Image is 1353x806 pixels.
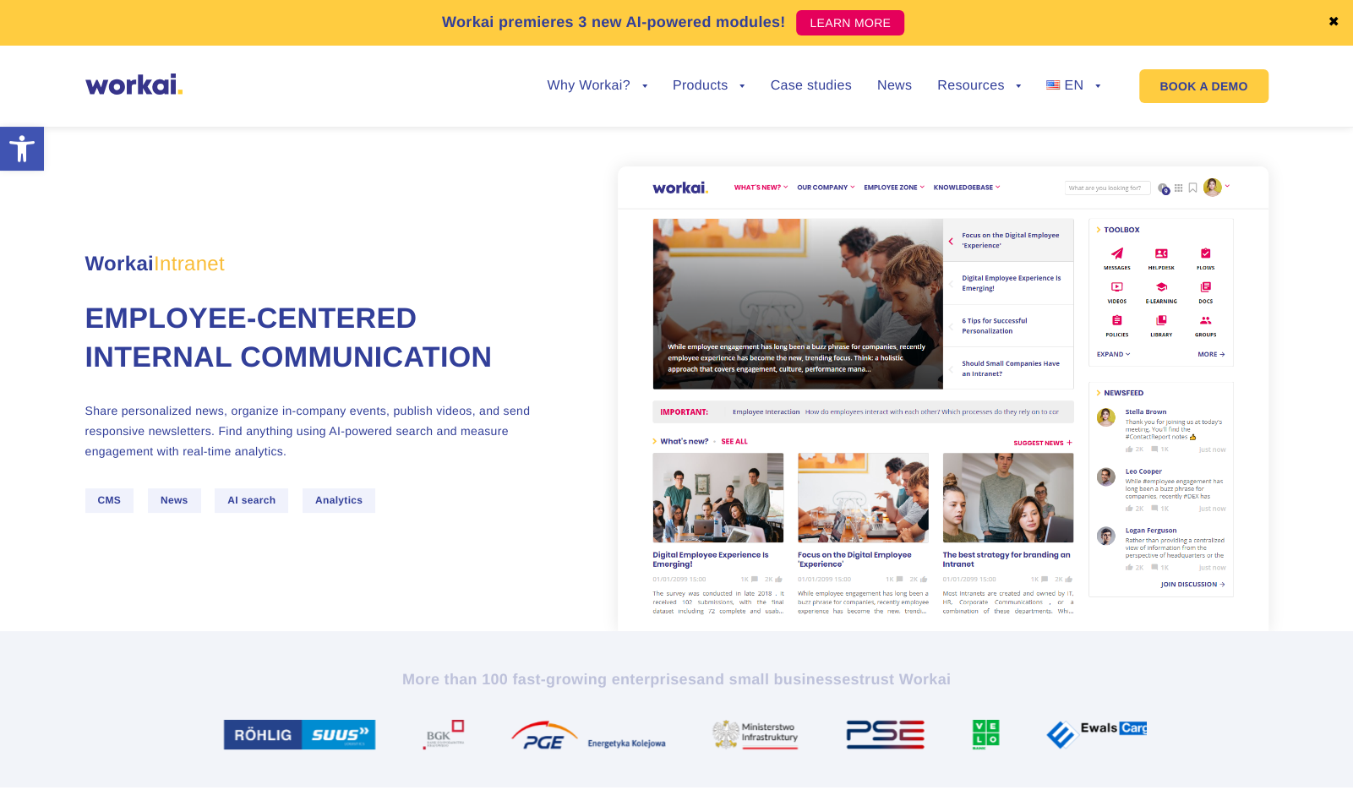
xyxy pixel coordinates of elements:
h1: Employee-centered internal communication [85,300,550,378]
span: EN [1064,79,1083,93]
i: and small businesses [696,671,859,688]
a: Case studies [770,79,851,93]
a: LEARN MORE [796,10,904,35]
input: you@company.com [275,20,543,54]
span: Workai [85,234,225,275]
span: CMS [85,488,134,513]
a: BOOK A DEMO [1139,69,1268,103]
a: Why Workai? [547,79,646,93]
a: Products [673,79,745,93]
span: AI search [215,488,288,513]
a: Privacy Policy [89,143,158,157]
a: News [877,79,912,93]
h2: More than 100 fast-growing enterprises trust Workai [208,669,1146,689]
span: News [148,488,201,513]
p: Workai premieres 3 new AI-powered modules! [442,11,786,34]
p: Share personalized news, organize in-company events, publish videos, and send responsive newslett... [85,400,550,461]
span: Analytics [303,488,375,513]
a: Resources [937,79,1021,93]
a: ✖ [1328,16,1339,30]
em: Intranet [154,253,225,275]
